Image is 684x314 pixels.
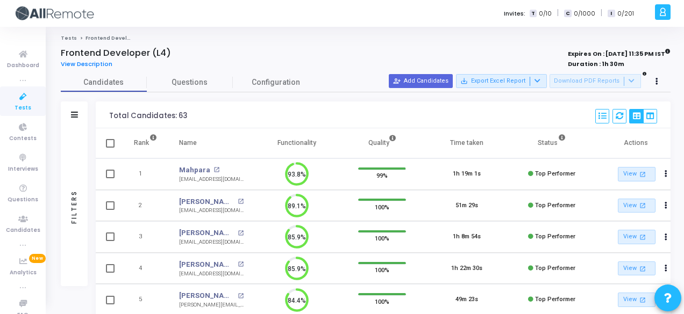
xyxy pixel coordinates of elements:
[179,228,235,238] a: [PERSON_NAME]
[9,134,37,143] span: Contests
[13,3,94,24] img: logo
[85,35,152,41] span: Frontend Developer (L4)
[564,10,571,18] span: C
[179,259,235,270] a: [PERSON_NAME]
[376,170,388,181] span: 99%
[557,8,559,19] span: |
[568,47,671,59] strong: Expires On : [DATE] 11:35 PM IST
[238,199,244,205] mat-icon: open_in_new
[61,61,120,68] a: View Description
[179,196,235,207] a: [PERSON_NAME]
[179,270,244,278] div: [EMAIL_ADDRESS][DOMAIN_NAME]
[509,128,594,158] th: Status
[638,264,647,273] mat-icon: open_in_new
[568,60,624,68] strong: Duration : 1h 30m
[123,221,168,253] td: 3
[535,265,575,272] span: Top Performer
[6,226,40,235] span: Candidates
[213,167,219,173] mat-icon: open_in_new
[618,261,655,276] a: View
[61,48,171,59] h4: Frontend Developer (L4)
[61,35,671,42] nav: breadcrumb
[601,8,602,19] span: |
[179,207,244,215] div: [EMAIL_ADDRESS][DOMAIN_NAME]
[69,148,79,266] div: Filters
[147,77,233,88] span: Questions
[339,128,424,158] th: Quality
[238,261,244,267] mat-icon: open_in_new
[617,9,634,18] span: 0/201
[393,77,401,85] mat-icon: person_add_alt
[252,77,300,88] span: Configuration
[618,293,655,307] a: View
[550,74,641,88] button: Download PDF Reports
[659,167,674,182] button: Actions
[450,137,483,149] div: Time taken
[659,230,674,245] button: Actions
[61,77,147,88] span: Candidates
[451,264,482,273] div: 1h 22m 30s
[455,201,478,210] div: 51m 29s
[375,233,389,244] span: 100%
[179,165,210,176] a: Mahpara
[389,74,453,88] button: Add Candidates
[574,9,595,18] span: 0/1000
[61,35,77,41] a: Tests
[8,195,38,205] span: Questions
[638,201,647,210] mat-icon: open_in_new
[123,158,168,190] td: 1
[504,9,525,18] label: Invites:
[453,232,481,242] div: 1h 8m 54s
[453,170,481,179] div: 1h 19m 1s
[539,9,552,18] span: 0/10
[456,74,547,88] button: Export Excel Report
[179,137,197,149] div: Name
[375,265,389,275] span: 100%
[594,128,679,158] th: Actions
[535,202,575,209] span: Top Performer
[618,230,655,244] a: View
[109,112,187,120] div: Total Candidates: 63
[375,296,389,306] span: 100%
[638,232,647,242] mat-icon: open_in_new
[618,199,655,213] a: View
[254,128,339,158] th: Functionality
[638,295,647,304] mat-icon: open_in_new
[179,238,244,246] div: [EMAIL_ADDRESS][DOMAIN_NAME]
[179,290,235,301] a: [PERSON_NAME]
[10,268,37,278] span: Analytics
[535,233,575,240] span: Top Performer
[455,295,478,304] div: 49m 23s
[29,254,46,263] span: New
[123,128,168,158] th: Rank
[238,230,244,236] mat-icon: open_in_new
[535,296,575,303] span: Top Performer
[179,176,244,184] div: [EMAIL_ADDRESS][DOMAIN_NAME]
[608,10,615,18] span: I
[530,10,537,18] span: T
[238,293,244,299] mat-icon: open_in_new
[659,261,674,276] button: Actions
[460,77,468,85] mat-icon: save_alt
[179,301,244,309] div: [PERSON_NAME][EMAIL_ADDRESS][DOMAIN_NAME]
[638,170,647,179] mat-icon: open_in_new
[8,165,38,174] span: Interviews
[123,190,168,222] td: 2
[618,167,655,181] a: View
[375,201,389,212] span: 100%
[629,109,657,123] div: View Options
[659,198,674,213] button: Actions
[535,170,575,177] span: Top Performer
[61,60,112,68] span: View Description
[15,104,31,113] span: Tests
[7,61,39,70] span: Dashboard
[123,253,168,284] td: 4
